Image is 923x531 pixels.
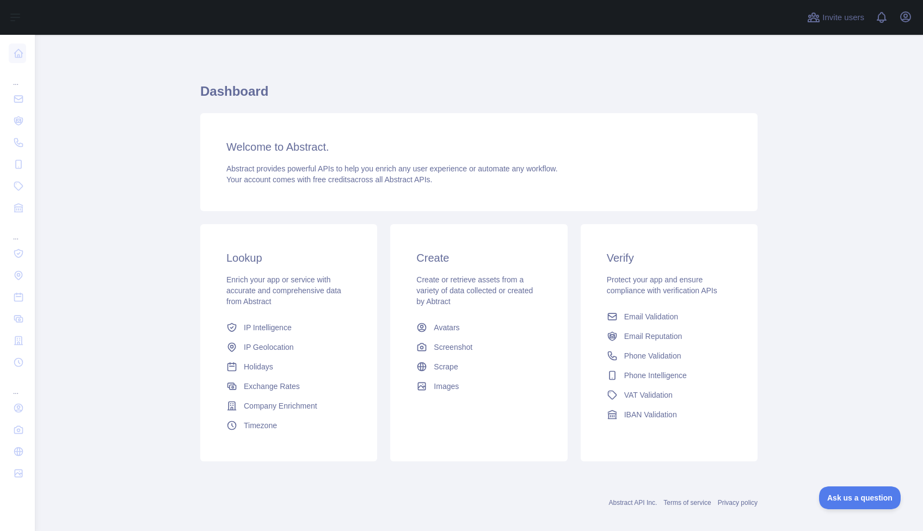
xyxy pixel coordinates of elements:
[434,381,459,392] span: Images
[222,318,355,337] a: IP Intelligence
[222,337,355,357] a: IP Geolocation
[416,275,533,306] span: Create or retrieve assets from a variety of data collected or created by Abtract
[226,175,432,184] span: Your account comes with across all Abstract APIs.
[624,331,682,342] span: Email Reputation
[226,164,558,173] span: Abstract provides powerful APIs to help you enrich any user experience or automate any workflow.
[244,420,277,431] span: Timezone
[226,275,341,306] span: Enrich your app or service with accurate and comprehensive data from Abstract
[624,350,681,361] span: Phone Validation
[9,220,26,242] div: ...
[607,275,717,295] span: Protect your app and ensure compliance with verification APIs
[602,405,736,424] a: IBAN Validation
[226,250,351,265] h3: Lookup
[602,366,736,385] a: Phone Intelligence
[602,307,736,326] a: Email Validation
[602,326,736,346] a: Email Reputation
[412,318,545,337] a: Avatars
[609,499,657,507] a: Abstract API Inc.
[244,342,294,353] span: IP Geolocation
[9,65,26,87] div: ...
[822,11,864,24] span: Invite users
[602,385,736,405] a: VAT Validation
[412,376,545,396] a: Images
[718,499,758,507] a: Privacy policy
[819,486,901,509] iframe: Toggle Customer Support
[412,337,545,357] a: Screenshot
[624,390,673,400] span: VAT Validation
[244,361,273,372] span: Holidays
[226,139,731,155] h3: Welcome to Abstract.
[222,396,355,416] a: Company Enrichment
[434,361,458,372] span: Scrape
[607,250,731,265] h3: Verify
[313,175,350,184] span: free credits
[200,83,758,109] h1: Dashboard
[9,374,26,396] div: ...
[624,311,678,322] span: Email Validation
[412,357,545,376] a: Scrape
[222,357,355,376] a: Holidays
[244,381,300,392] span: Exchange Rates
[222,376,355,396] a: Exchange Rates
[663,499,711,507] a: Terms of service
[602,346,736,366] a: Phone Validation
[624,370,687,381] span: Phone Intelligence
[416,250,541,265] h3: Create
[434,322,459,333] span: Avatars
[244,322,292,333] span: IP Intelligence
[222,416,355,435] a: Timezone
[805,9,866,26] button: Invite users
[624,409,677,420] span: IBAN Validation
[434,342,472,353] span: Screenshot
[244,400,317,411] span: Company Enrichment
